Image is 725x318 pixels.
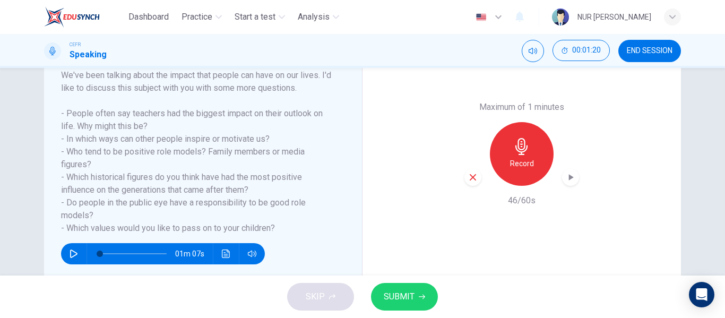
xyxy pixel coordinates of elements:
h1: Speaking [70,48,107,61]
h6: We've been talking about the impact that people can have on our lives. I'd like to discuss this s... [61,69,332,235]
span: Dashboard [128,11,169,23]
span: END SESSION [627,47,672,55]
div: NUR [PERSON_NAME] [577,11,651,23]
button: Record [490,122,554,186]
img: EduSynch logo [44,6,100,28]
h6: 46/60s [508,194,536,207]
button: Click to see the audio transcription [218,243,235,264]
div: Hide [553,40,610,62]
button: SUBMIT [371,283,438,311]
h6: Maximum of 1 minutes [479,101,564,114]
button: END SESSION [618,40,681,62]
div: Open Intercom Messenger [689,282,714,307]
a: EduSynch logo [44,6,124,28]
button: 00:01:20 [553,40,610,61]
button: Dashboard [124,7,173,27]
button: Analysis [294,7,343,27]
span: 00:01:20 [572,46,601,55]
div: Mute [522,40,544,62]
h6: Record [510,157,534,170]
img: Profile picture [552,8,569,25]
img: en [474,13,488,21]
button: Practice [177,7,226,27]
span: Analysis [298,11,330,23]
span: Practice [182,11,212,23]
span: CEFR [70,41,81,48]
span: SUBMIT [384,289,415,304]
button: Start a test [230,7,289,27]
span: Start a test [235,11,275,23]
span: 01m 07s [175,243,213,264]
